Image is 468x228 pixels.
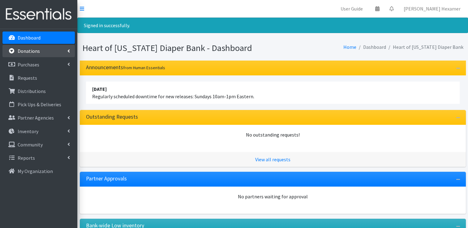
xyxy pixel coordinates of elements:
[86,175,127,182] h3: Partner Approvals
[2,112,75,124] a: Partner Agencies
[86,131,460,138] div: No outstanding requests!
[2,125,75,137] a: Inventory
[2,138,75,151] a: Community
[86,64,165,71] h3: Announcements
[18,168,53,174] p: My Organization
[2,32,75,44] a: Dashboard
[18,101,61,108] p: Pick Ups & Deliveries
[255,156,290,163] a: View all requests
[399,2,466,15] a: [PERSON_NAME] Hexamer
[386,43,463,52] li: Heart of [US_STATE] Diaper Bank
[343,44,356,50] a: Home
[86,114,138,120] h3: Outstanding Requests
[92,86,107,92] strong: [DATE]
[86,193,460,200] div: No partners waiting for approval
[336,2,368,15] a: User Guide
[2,98,75,111] a: Pick Ups & Deliveries
[18,128,38,134] p: Inventory
[18,155,35,161] p: Reports
[18,141,43,148] p: Community
[82,43,271,53] h1: Heart of [US_STATE] Diaper Bank - Dashboard
[18,75,37,81] p: Requests
[2,4,75,25] img: HumanEssentials
[356,43,386,52] li: Dashboard
[86,82,460,104] li: Regularly scheduled downtime for new releases: Sundays 10am-1pm Eastern.
[2,58,75,71] a: Purchases
[18,35,41,41] p: Dashboard
[2,152,75,164] a: Reports
[2,165,75,177] a: My Organization
[18,48,40,54] p: Donations
[18,61,39,68] p: Purchases
[18,115,54,121] p: Partner Agencies
[2,85,75,97] a: Distributions
[2,72,75,84] a: Requests
[77,18,468,33] div: Signed in successfully.
[18,88,46,94] p: Distributions
[2,45,75,57] a: Donations
[123,65,165,70] small: from Human Essentials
